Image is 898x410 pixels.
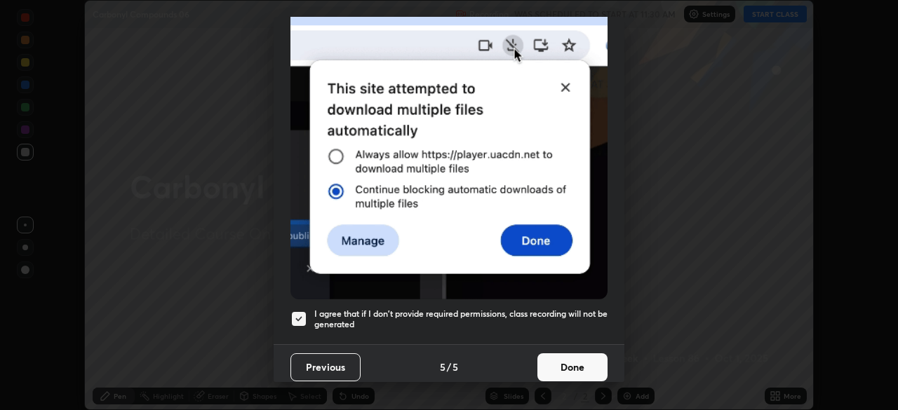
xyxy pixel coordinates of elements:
button: Done [537,353,608,381]
h4: 5 [440,360,445,374]
button: Previous [290,353,361,381]
h5: I agree that if I don't provide required permissions, class recording will not be generated [314,308,608,330]
h4: 5 [453,360,458,374]
h4: / [447,360,451,374]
